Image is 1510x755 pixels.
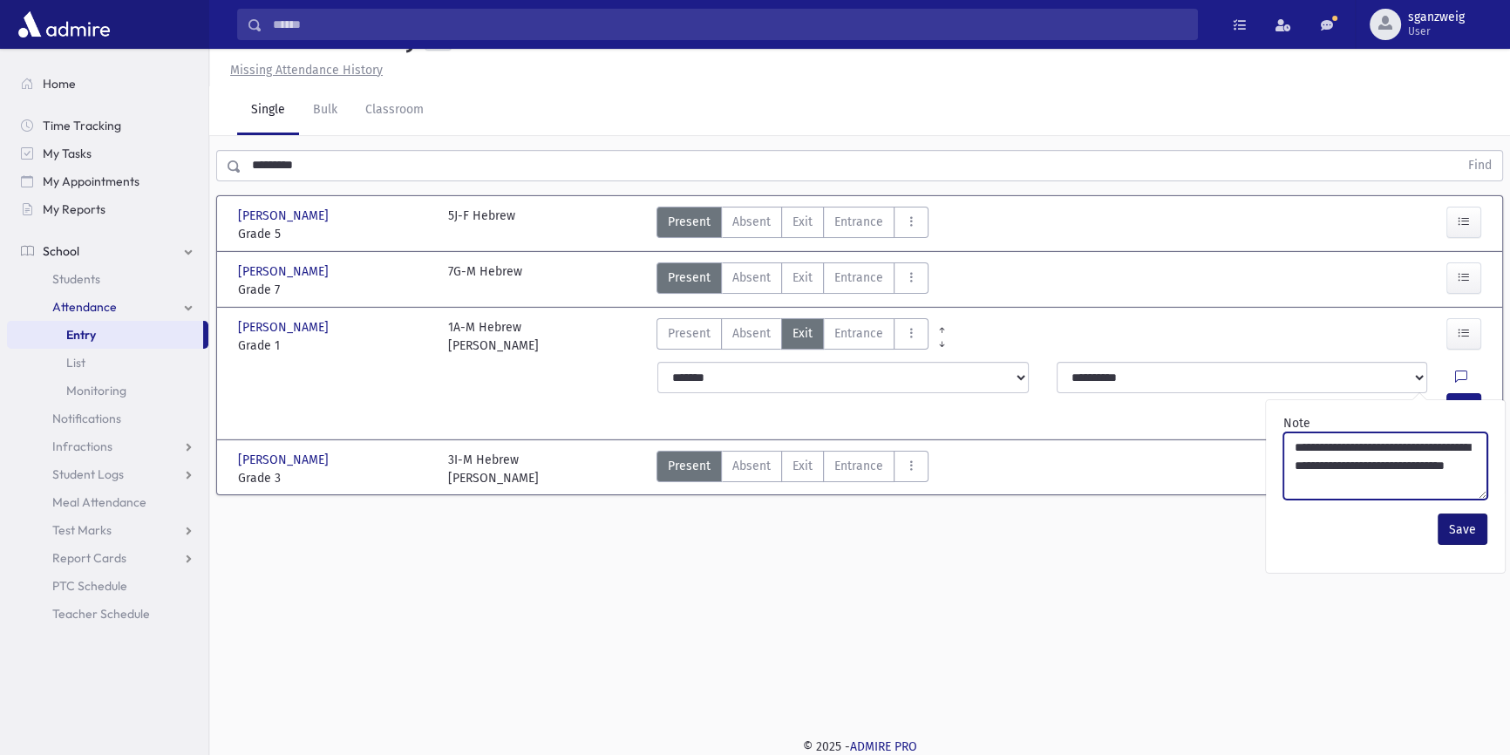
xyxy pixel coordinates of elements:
[668,269,711,287] span: Present
[238,262,332,281] span: [PERSON_NAME]
[668,324,711,343] span: Present
[237,86,299,135] a: Single
[7,139,208,167] a: My Tasks
[52,299,117,315] span: Attendance
[52,494,146,510] span: Meal Attendance
[7,544,208,572] a: Report Cards
[52,550,126,566] span: Report Cards
[43,76,76,92] span: Home
[7,195,208,223] a: My Reports
[7,265,208,293] a: Students
[7,167,208,195] a: My Appointments
[792,324,813,343] span: Exit
[656,318,928,355] div: AttTypes
[238,281,431,299] span: Grade 7
[43,201,105,217] span: My Reports
[792,269,813,287] span: Exit
[668,457,711,475] span: Present
[238,469,431,487] span: Grade 3
[7,112,208,139] a: Time Tracking
[7,405,208,432] a: Notifications
[52,411,121,426] span: Notifications
[66,383,126,398] span: Monitoring
[7,572,208,600] a: PTC Schedule
[7,321,203,349] a: Entry
[238,337,431,355] span: Grade 1
[732,213,771,231] span: Absent
[238,207,332,225] span: [PERSON_NAME]
[792,457,813,475] span: Exit
[52,578,127,594] span: PTC Schedule
[238,451,332,469] span: [PERSON_NAME]
[262,9,1197,40] input: Search
[223,63,383,78] a: Missing Attendance History
[52,522,112,538] span: Test Marks
[656,262,928,299] div: AttTypes
[7,488,208,516] a: Meal Attendance
[43,173,139,189] span: My Appointments
[732,269,771,287] span: Absent
[7,600,208,628] a: Teacher Schedule
[834,269,883,287] span: Entrance
[656,451,928,487] div: AttTypes
[1438,514,1487,545] button: Save
[238,225,431,243] span: Grade 5
[7,349,208,377] a: List
[230,63,383,78] u: Missing Attendance History
[834,324,883,343] span: Entrance
[7,460,208,488] a: Student Logs
[14,7,114,42] img: AdmirePro
[7,516,208,544] a: Test Marks
[448,318,539,355] div: 1A-M Hebrew [PERSON_NAME]
[448,451,539,487] div: 3I-M Hebrew [PERSON_NAME]
[299,86,351,135] a: Bulk
[66,327,96,343] span: Entry
[7,377,208,405] a: Monitoring
[448,262,522,299] div: 7G-M Hebrew
[7,70,208,98] a: Home
[351,86,438,135] a: Classroom
[66,355,85,371] span: List
[834,457,883,475] span: Entrance
[732,457,771,475] span: Absent
[1283,414,1310,432] label: Note
[792,213,813,231] span: Exit
[52,466,124,482] span: Student Logs
[7,237,208,265] a: School
[1458,151,1502,180] button: Find
[238,318,332,337] span: [PERSON_NAME]
[834,213,883,231] span: Entrance
[668,213,711,231] span: Present
[43,118,121,133] span: Time Tracking
[52,271,100,287] span: Students
[7,293,208,321] a: Attendance
[1408,24,1465,38] span: User
[52,606,150,622] span: Teacher Schedule
[1408,10,1465,24] span: sganzweig
[732,324,771,343] span: Absent
[7,432,208,460] a: Infractions
[43,243,79,259] span: School
[656,207,928,243] div: AttTypes
[52,439,112,454] span: Infractions
[448,207,515,243] div: 5J-F Hebrew
[43,146,92,161] span: My Tasks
